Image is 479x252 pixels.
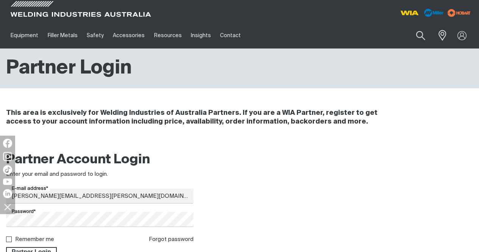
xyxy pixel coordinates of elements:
[3,189,12,198] img: LinkedIn
[1,200,14,213] img: hide socials
[108,22,149,49] a: Accessories
[445,7,473,19] img: miller
[186,22,215,49] a: Insights
[82,22,108,49] a: Safety
[150,22,186,49] a: Resources
[6,109,393,126] h4: This area is exclusively for Welding Industries of Australia Partners. If you are a WIA Partner, ...
[43,22,82,49] a: Filler Metals
[6,170,193,179] div: Enter your email and password to login.
[15,236,54,242] label: Remember me
[6,152,193,168] h2: Partner Account Login
[398,27,434,44] input: Product name or item number...
[6,22,43,49] a: Equipment
[6,22,356,49] nav: Main
[6,56,132,81] h1: Partner Login
[149,236,193,242] a: Forgot password
[215,22,245,49] a: Contact
[3,152,12,161] img: Instagram
[408,27,434,44] button: Search products
[3,165,12,174] img: TikTok
[3,139,12,148] img: Facebook
[3,178,12,185] img: YouTube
